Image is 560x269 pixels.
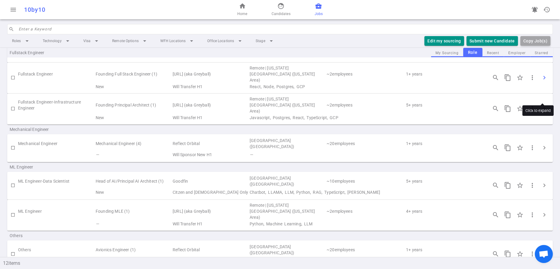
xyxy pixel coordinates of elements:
[95,243,172,257] td: Avionics Engineer (1)
[326,137,405,150] td: 20 | Employee Count
[271,11,290,17] span: Candidates
[172,243,249,257] td: Reflect Orbital
[492,105,499,112] span: search_insights
[95,202,172,220] td: Founding MLE (1)
[490,248,502,260] button: Open job engagements details
[172,83,249,90] td: Visa
[95,220,172,227] td: Flags
[502,103,514,115] button: Copy this job's short summary. For full job description, use 3 dots -> Copy Long JD
[326,65,405,83] td: 2 | Employee Count
[529,4,541,16] a: Go to see announcements
[172,137,249,150] td: Reflect Orbital
[95,137,172,150] td: Mechanical Engineer (4)
[405,202,482,220] td: Experience
[249,83,482,90] td: Technical Skills React, Node, Postgres, GCP
[172,150,249,159] td: Visa
[7,36,35,46] li: Roles
[10,233,87,239] span: Others
[538,209,550,221] button: Click to expand
[541,144,548,151] span: chevron_right
[502,72,514,84] button: Copy this job's short summary. For full job description, use 3 dots -> Copy Long JD
[172,114,249,121] td: Visa
[237,11,247,17] span: Home
[96,221,99,226] i: —
[249,114,482,121] td: Technical Skills Javascript, Postgres, React, TypeScript, GCP
[529,182,536,189] span: more_vert
[202,36,248,46] li: Office Locations
[249,243,326,257] td: Los Angeles (Los Angeles Area)
[504,144,511,151] span: content_copy
[514,102,526,115] div: Click to Starred
[553,255,560,262] button: expand_less
[504,105,511,112] span: content_copy
[250,152,253,157] i: —
[424,36,464,46] button: Edit my sourcing
[155,36,200,46] li: WFH Locations
[405,243,482,257] td: Experience
[538,179,550,191] button: Click to expand
[405,137,482,150] td: Experience
[538,72,550,84] button: Click to expand
[271,2,290,17] a: Candidates
[535,245,553,263] a: Open chat
[502,179,514,191] button: Copy this job's short summary. For full job description, use 3 dots -> Copy Long JD
[172,65,249,83] td: [URL] (aka Greyball)
[490,179,502,191] button: Open job engagements details
[466,36,518,46] button: Submit new Candidate
[490,142,502,154] button: Open job engagements details
[514,209,526,221] div: Click to Starred
[38,36,76,46] li: Technology
[405,174,482,188] td: Experience
[10,50,87,56] span: Fullstack Engineer
[10,6,17,13] span: menu
[18,137,95,150] td: Mechanical Engineer
[326,243,405,257] td: 20 | Employee Count
[315,2,322,10] span: business_center
[251,36,280,46] li: Stage
[514,179,526,192] div: Click to Starred
[514,42,526,54] div: Click to Starred
[95,65,172,83] td: Founding Full Stack Engineer (1)
[18,243,95,257] td: Others
[504,182,511,189] span: content_copy
[326,96,405,114] td: 2 | Employee Count
[10,126,87,132] span: Mechanical Engineer
[249,150,482,159] td: Technical Skills
[95,257,172,265] td: Flags
[95,174,172,188] td: Head of AI/Principal AI Architect (1)
[172,257,249,265] td: Visa
[490,103,502,115] button: Open job engagements details
[529,144,536,151] span: more_vert
[7,174,18,196] td: Check to Select for Matching
[7,96,18,121] td: Check to Select for Matching
[18,188,95,196] td: My Sourcing
[78,36,105,46] li: Visa
[315,11,323,17] span: Jobs
[315,2,323,17] a: Jobs
[326,174,405,188] td: 10 | Employee Count
[492,74,499,81] span: search_insights
[7,37,18,59] td: Check to Select for Matching
[529,250,536,258] span: more_vert
[172,174,249,188] td: Goodfin
[490,72,502,84] button: Open job engagements details
[7,4,19,16] button: Open menu
[522,105,554,116] div: Click to expand
[541,74,548,81] span: chevron_right
[492,250,499,258] span: search_insights
[172,96,249,114] td: [URL] (aka Greyball)
[502,209,514,221] button: Copy this job's short summary. For full job description, use 3 dots -> Copy Long JD
[405,65,482,83] td: Experience
[18,83,95,90] td: My Sourcing
[531,6,538,13] span: notifications_active
[502,248,514,260] button: Copy this job's short summary. For full job description, use 3 dots -> Copy Long JD
[7,65,18,90] td: Check to Select for Matching
[543,6,550,13] span: history
[490,209,502,221] button: Open job engagements details
[514,248,526,260] div: Click to Starred
[18,96,95,114] td: Fullstack Engineer-Infrastructure Engineer
[7,202,18,227] td: Check to Select for Matching
[18,220,95,227] td: My Sourcing
[95,114,172,121] td: Flags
